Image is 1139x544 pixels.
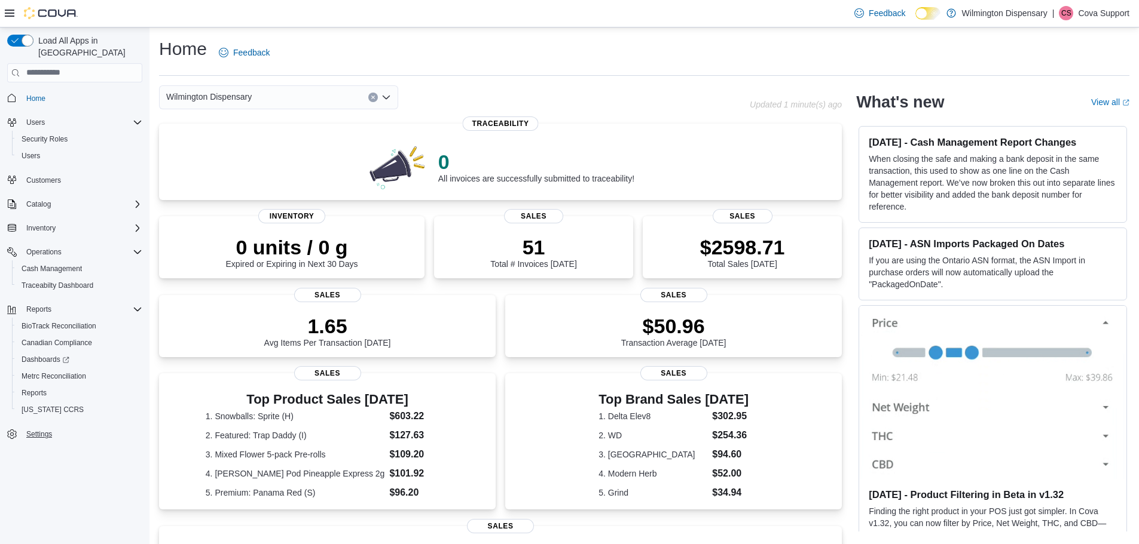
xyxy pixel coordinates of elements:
p: $2598.71 [700,235,785,259]
span: Sales [294,366,361,380]
p: Cova Support [1078,6,1129,20]
span: Canadian Compliance [17,336,142,350]
dt: 4. Modern Herb [598,468,707,480]
span: Users [22,151,40,161]
span: Home [26,94,45,103]
p: Wilmington Dispensary [962,6,1048,20]
a: Canadian Compliance [17,336,97,350]
span: Washington CCRS [17,402,142,417]
span: Metrc Reconciliation [22,371,86,381]
a: Users [17,149,45,163]
button: Reports [12,385,147,401]
a: Dashboards [17,352,74,367]
button: Cash Management [12,260,147,277]
h1: Home [159,37,207,61]
button: Inventory [2,220,147,236]
span: Traceability [463,116,539,131]
p: Updated 1 minute(s) ago [750,100,842,109]
span: Load All Apps in [GEOGRAPHIC_DATA] [33,35,142,59]
span: Home [22,91,142,106]
dt: 1. Snowballs: Sprite (H) [206,410,385,422]
a: Traceabilty Dashboard [17,278,98,293]
span: Operations [26,247,62,257]
dd: $52.00 [712,466,749,481]
a: Dashboards [12,351,147,368]
a: Reports [17,386,51,400]
div: Transaction Average [DATE] [621,314,726,348]
span: Sales [467,519,534,533]
dd: $101.92 [389,466,449,481]
a: Customers [22,173,66,188]
button: Home [2,90,147,107]
div: Total # Invoices [DATE] [490,235,576,269]
p: 0 [438,150,634,174]
span: [US_STATE] CCRS [22,405,84,414]
dt: 3. Mixed Flower 5-pack Pre-rolls [206,448,385,460]
a: Feedback [214,41,274,64]
span: Customers [22,173,142,188]
span: Sales [640,366,707,380]
h3: [DATE] - Cash Management Report Changes [869,136,1117,148]
dd: $94.60 [712,447,749,462]
p: If you are using the Ontario ASN format, the ASN Import in purchase orders will now automatically... [869,254,1117,290]
button: [US_STATE] CCRS [12,401,147,418]
button: Open list of options [381,93,391,102]
dd: $34.94 [712,485,749,500]
span: Settings [22,426,142,441]
a: Metrc Reconciliation [17,369,91,383]
button: Inventory [22,221,60,235]
span: Security Roles [17,132,142,146]
p: | [1052,6,1055,20]
dd: $302.95 [712,409,749,423]
dt: 2. WD [598,429,707,441]
button: BioTrack Reconciliation [12,318,147,334]
span: Reports [26,305,51,314]
a: Settings [22,427,57,441]
span: Settings [26,429,52,439]
dd: $127.63 [389,428,449,442]
input: Dark Mode [915,7,940,20]
span: Inventory [258,209,325,223]
button: Users [2,114,147,131]
span: Dashboards [17,352,142,367]
h3: Top Product Sales [DATE] [206,392,449,407]
span: Security Roles [22,134,68,144]
span: BioTrack Reconciliation [17,319,142,333]
img: 0 [367,143,429,190]
div: Expired or Expiring in Next 30 Days [226,235,358,269]
span: Canadian Compliance [22,338,92,348]
span: Users [22,115,142,130]
span: Feedback [233,47,270,59]
nav: Complex example [7,85,142,474]
a: Security Roles [17,132,72,146]
span: Feedback [869,7,905,19]
button: Operations [2,244,147,260]
span: Users [17,149,142,163]
h3: [DATE] - ASN Imports Packaged On Dates [869,238,1117,250]
button: Reports [22,302,56,316]
dd: $603.22 [389,409,449,423]
div: Cova Support [1059,6,1073,20]
dt: 2. Featured: Trap Daddy (I) [206,429,385,441]
span: Reports [17,386,142,400]
span: Catalog [26,199,51,209]
dt: 5. Grind [598,487,707,499]
dt: 5. Premium: Panama Red (S) [206,487,385,499]
span: Reports [22,388,47,398]
p: 51 [490,235,576,259]
dt: 4. [PERSON_NAME] Pod Pineapple Express 2g [206,468,385,480]
button: Metrc Reconciliation [12,368,147,385]
div: Total Sales [DATE] [700,235,785,269]
a: View allExternal link [1091,97,1129,107]
span: Sales [294,288,361,302]
a: Cash Management [17,262,87,276]
button: Catalog [2,196,147,213]
span: Users [26,118,45,127]
span: BioTrack Reconciliation [22,321,96,331]
span: Sales [504,209,564,223]
a: [US_STATE] CCRS [17,402,88,417]
button: Clear input [368,93,378,102]
p: When closing the safe and making a bank deposit in the same transaction, this used to show as one... [869,153,1117,213]
span: Dashboards [22,355,69,364]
